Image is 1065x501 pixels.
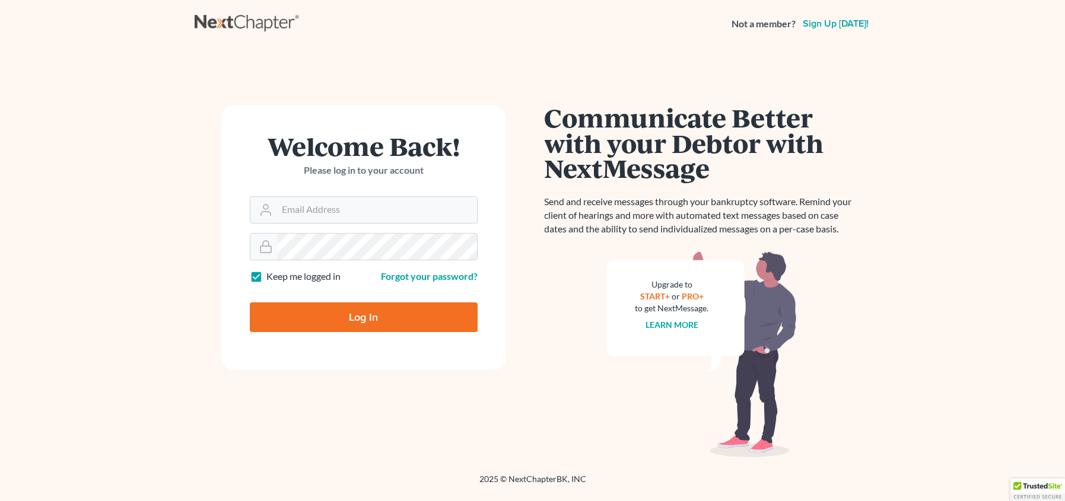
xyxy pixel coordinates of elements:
p: Please log in to your account [250,164,478,177]
label: Keep me logged in [266,270,341,283]
span: or [672,291,680,301]
img: nextmessage_bg-59042aed3d76b12b5cd301f8e5b87938c9018125f34e5fa2b7a6b67550977c72.svg [607,250,797,458]
a: START+ [640,291,670,301]
p: Send and receive messages through your bankruptcy software. Remind your client of hearings and mo... [545,195,859,236]
a: Sign up [DATE]! [800,19,871,28]
div: TrustedSite Certified [1010,478,1065,501]
h1: Welcome Back! [250,133,478,159]
a: PRO+ [682,291,704,301]
h1: Communicate Better with your Debtor with NextMessage [545,105,859,181]
a: Forgot your password? [381,270,478,282]
div: 2025 © NextChapterBK, INC [195,473,871,494]
strong: Not a member? [732,17,796,31]
div: Upgrade to [635,279,709,291]
input: Email Address [277,197,477,223]
input: Log In [250,302,478,332]
div: to get NextMessage. [635,302,709,314]
a: Learn more [646,320,698,330]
